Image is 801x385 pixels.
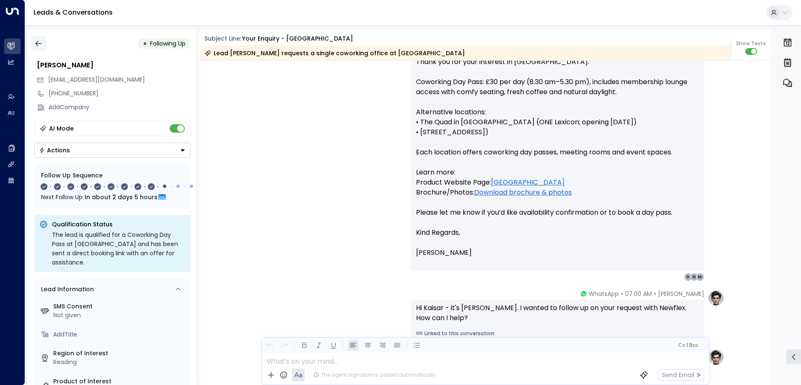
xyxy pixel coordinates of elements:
[474,187,572,198] a: Download brochure & photos
[264,340,275,351] button: Undo
[242,34,353,43] div: Your enquiry - [GEOGRAPHIC_DATA]
[204,49,465,57] div: Lead [PERSON_NAME] requests a single coworking office at [GEOGRAPHIC_DATA]
[38,285,94,294] div: Lead Information
[654,290,656,298] span: •
[49,124,74,133] div: AI Mode
[491,177,565,187] a: [GEOGRAPHIC_DATA]
[53,349,187,358] label: Region of Interest
[85,192,158,202] span: In about 2 days 5 hours
[39,146,70,154] div: Actions
[48,75,145,84] span: mailing_kaisar@yahoo.co.uk
[708,349,724,366] img: profile-logo.png
[416,248,472,258] span: [PERSON_NAME]
[313,371,436,379] div: The agent signature is added automatically
[34,143,190,158] div: Button group with a nested menu
[736,40,766,47] span: Show Texts
[143,36,147,51] div: •
[686,342,688,348] span: |
[204,34,241,43] span: Subject Line:
[658,290,704,298] span: [PERSON_NAME]
[52,220,185,228] p: Qualification Status
[678,342,698,348] span: Cc Bcc
[416,330,699,337] a: Linked to this conversation
[53,311,187,320] div: Not given
[625,290,652,298] span: 07:00 AM
[49,89,190,98] div: [PHONE_NUMBER]
[48,75,145,84] span: [EMAIL_ADDRESS][DOMAIN_NAME]
[279,340,289,351] button: Redo
[53,302,187,311] label: SMS Consent
[416,228,460,238] span: Kind Regards,
[53,330,187,339] div: AddTitle
[674,341,701,349] button: Cc|Bcc
[416,303,699,323] div: Hi Kaisar - it's [PERSON_NAME]. I wanted to follow up on your request with Newflex. How can I help?
[589,290,619,298] span: WhatsApp
[150,39,186,48] span: Following Up
[41,171,183,180] div: Follow Up Sequence
[708,290,724,306] img: profile-logo.png
[34,143,190,158] button: Actions
[690,273,698,281] div: N
[37,60,190,70] div: [PERSON_NAME]
[49,103,190,112] div: AddCompany
[621,290,623,298] span: •
[53,358,187,367] div: Reading
[416,37,699,228] p: Hi Kaisar, Thank you for your interest in [GEOGRAPHIC_DATA]. Coworking Day Pass: £30 per day (8.3...
[34,8,113,17] a: Leads & Conversations
[41,192,183,202] div: Next Follow Up:
[696,273,704,281] div: M
[52,230,185,267] div: The lead is qualified for a Coworking Day Pass at [GEOGRAPHIC_DATA] and has been sent a direct bo...
[684,273,692,281] div: H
